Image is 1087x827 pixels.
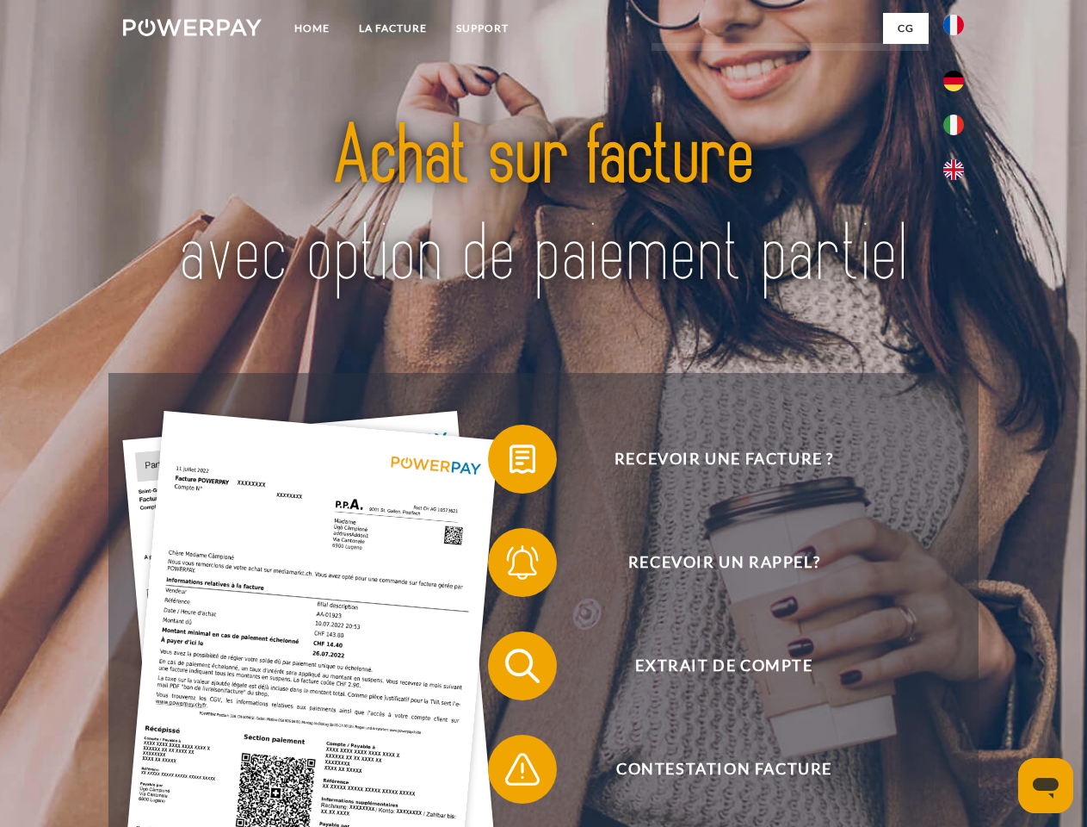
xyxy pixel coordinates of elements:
[442,13,523,44] a: Support
[943,115,964,135] img: it
[513,631,935,700] span: Extrait de compte
[943,159,964,180] img: en
[501,438,544,481] img: qb_bill.svg
[883,13,929,44] a: CG
[280,13,344,44] a: Home
[1018,758,1073,813] iframe: Bouton de lancement de la fenêtre de messagerie
[501,644,544,687] img: qb_search.svg
[513,735,935,804] span: Contestation Facture
[488,735,936,804] button: Contestation Facture
[513,528,935,597] span: Recevoir un rappel?
[488,425,936,494] button: Recevoir une facture ?
[652,43,929,74] a: CG (achat sur facture)
[513,425,935,494] span: Recevoir une facture ?
[164,83,923,330] img: title-powerpay_fr.svg
[488,631,936,700] button: Extrait de compte
[344,13,442,44] a: LA FACTURE
[123,19,262,36] img: logo-powerpay-white.svg
[501,748,544,791] img: qb_warning.svg
[501,541,544,584] img: qb_bell.svg
[943,71,964,91] img: de
[943,15,964,35] img: fr
[488,528,936,597] button: Recevoir un rappel?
